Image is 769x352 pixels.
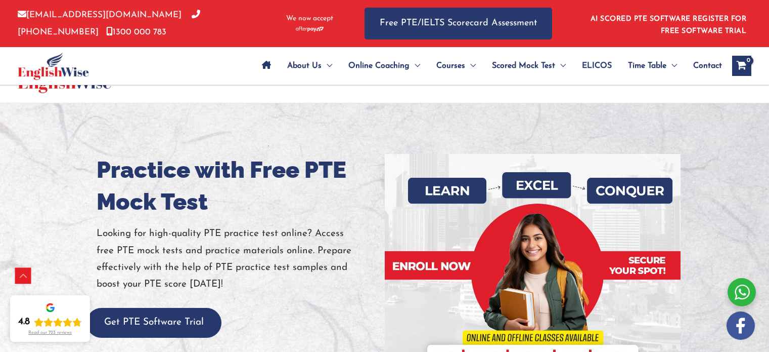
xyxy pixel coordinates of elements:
span: Menu Toggle [465,48,476,84]
span: ELICOS [582,48,612,84]
div: 4.8 [18,316,30,328]
span: Menu Toggle [666,48,677,84]
a: [PHONE_NUMBER] [18,11,200,36]
a: Online CoachingMenu Toggle [340,48,428,84]
img: Afterpay-Logo [296,26,324,32]
a: AI SCORED PTE SOFTWARE REGISTER FOR FREE SOFTWARE TRIAL [591,15,747,35]
a: View Shopping Cart, empty [732,56,751,76]
a: 1300 000 783 [106,28,166,36]
span: Scored Mock Test [492,48,555,84]
div: Read our 723 reviews [28,330,72,336]
a: Contact [685,48,722,84]
span: Contact [693,48,722,84]
a: Time TableMenu Toggle [620,48,685,84]
nav: Site Navigation: Main Menu [254,48,722,84]
aside: Header Widget 1 [584,7,751,40]
a: [EMAIL_ADDRESS][DOMAIN_NAME] [18,11,182,19]
button: Get PTE Software Trial [86,308,221,338]
img: cropped-ew-logo [18,52,89,80]
span: Menu Toggle [410,48,420,84]
a: Scored Mock TestMenu Toggle [484,48,574,84]
span: Menu Toggle [555,48,566,84]
img: white-facebook.png [727,311,755,340]
a: Get PTE Software Trial [86,318,221,327]
span: We now accept [286,14,333,24]
p: Looking for high-quality PTE practice test online? Access free PTE mock tests and practice materi... [97,225,377,293]
a: CoursesMenu Toggle [428,48,484,84]
span: Time Table [628,48,666,84]
h1: Practice with Free PTE Mock Test [97,154,377,218]
div: Rating: 4.8 out of 5 [18,316,82,328]
a: Free PTE/IELTS Scorecard Assessment [365,8,552,40]
span: Online Coaching [348,48,410,84]
span: About Us [287,48,322,84]
a: ELICOS [574,48,620,84]
a: About UsMenu Toggle [279,48,340,84]
span: Menu Toggle [322,48,332,84]
span: Courses [436,48,465,84]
